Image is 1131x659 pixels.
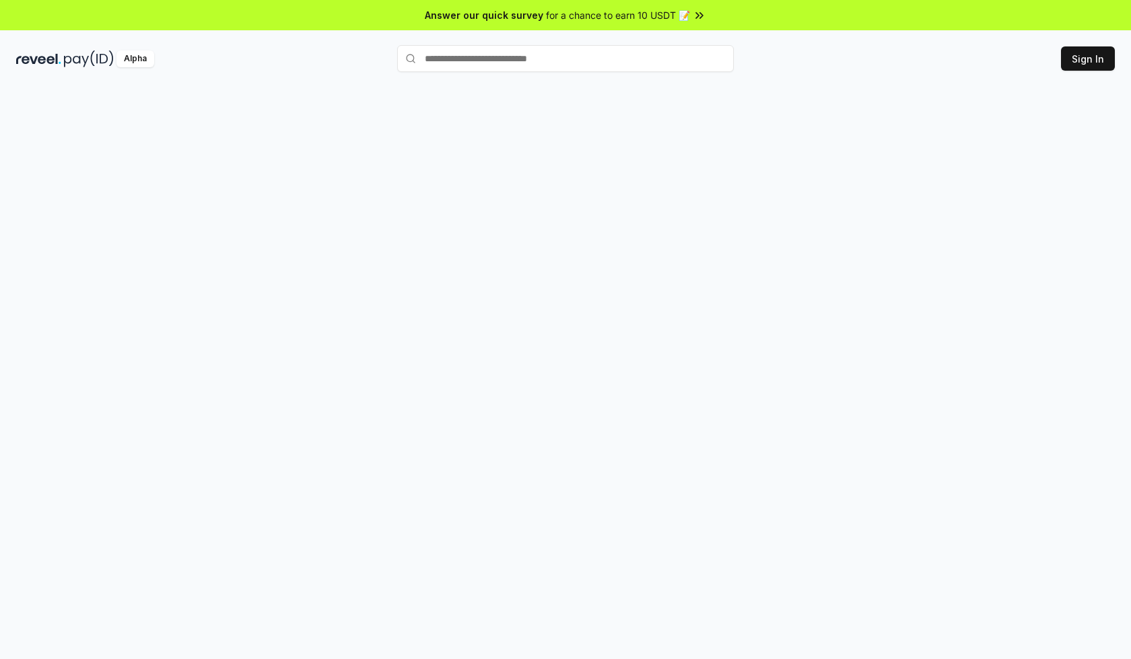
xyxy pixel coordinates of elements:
[64,50,114,67] img: pay_id
[1061,46,1115,71] button: Sign In
[116,50,154,67] div: Alpha
[16,50,61,67] img: reveel_dark
[546,8,690,22] span: for a chance to earn 10 USDT 📝
[425,8,543,22] span: Answer our quick survey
